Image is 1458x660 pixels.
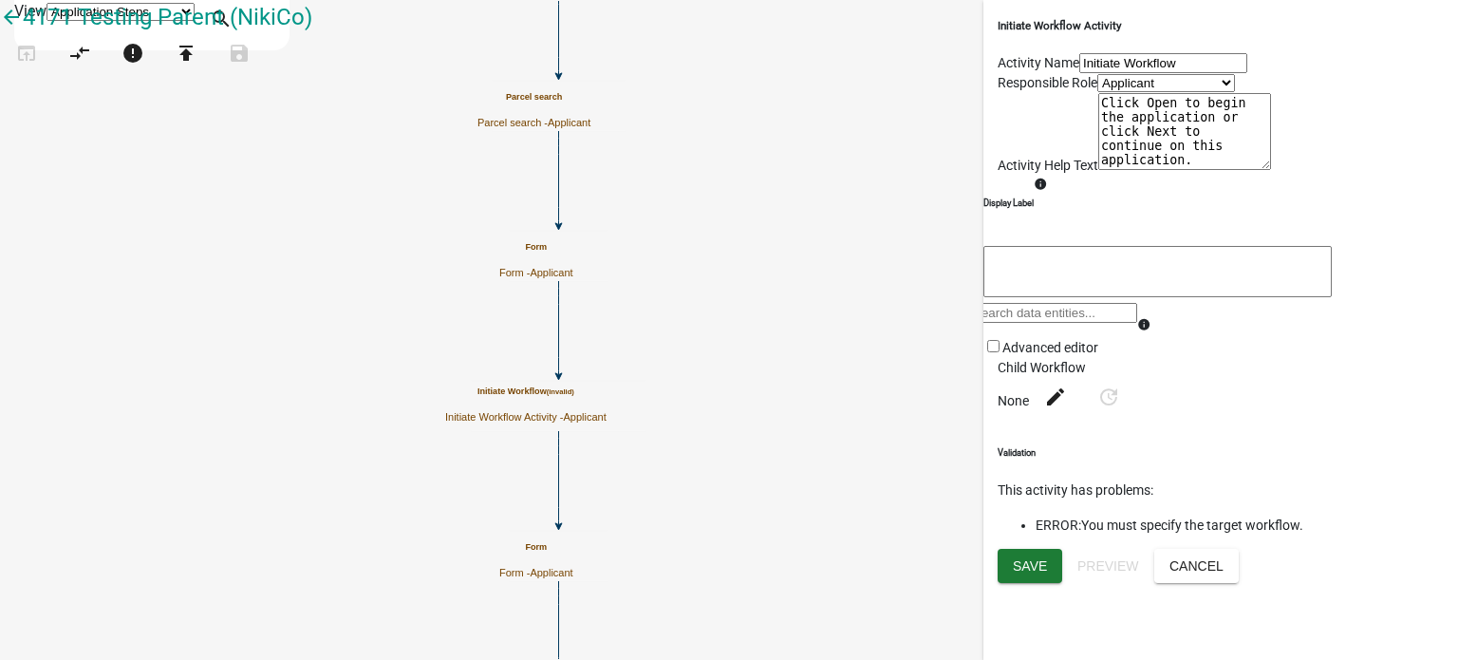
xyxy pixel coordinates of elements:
[175,42,197,68] i: publish
[228,42,251,68] i: save
[1081,518,1303,533] span: You must specify the target workflow.
[1097,385,1120,407] i: update
[998,55,1079,70] label: Activity Name
[983,340,1098,355] label: Advanced editor
[1013,557,1047,573] span: Save
[998,481,1444,500] p: This activity has problems:
[998,18,1444,34] h5: Initiate Workflow Activity
[998,360,1086,375] label: Child Workflow
[998,446,1444,460] h6: Validation
[998,75,1097,90] label: Responsible Role
[53,34,106,75] button: Auto Layout
[969,303,1137,323] input: Search data entities...
[1082,378,1135,421] button: update
[1029,378,1082,421] button: edit
[1062,549,1154,583] button: Preview
[213,34,266,75] button: Save
[1154,549,1239,583] button: Cancel
[987,340,1000,352] input: Advanced editor
[106,34,159,75] button: 1 problems in this workflow
[1034,178,1047,191] i: info
[68,42,91,68] i: compare_arrows
[983,197,1034,210] h6: Display Label
[1044,385,1067,407] i: edit
[1137,318,1150,331] i: info
[998,158,1098,173] label: Activity Help Text
[15,42,38,68] i: open_in_browser
[998,393,1029,408] span: None
[159,34,213,75] button: Publish
[1036,518,1081,533] span: ERROR:
[121,42,144,68] i: error
[998,549,1062,583] button: Save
